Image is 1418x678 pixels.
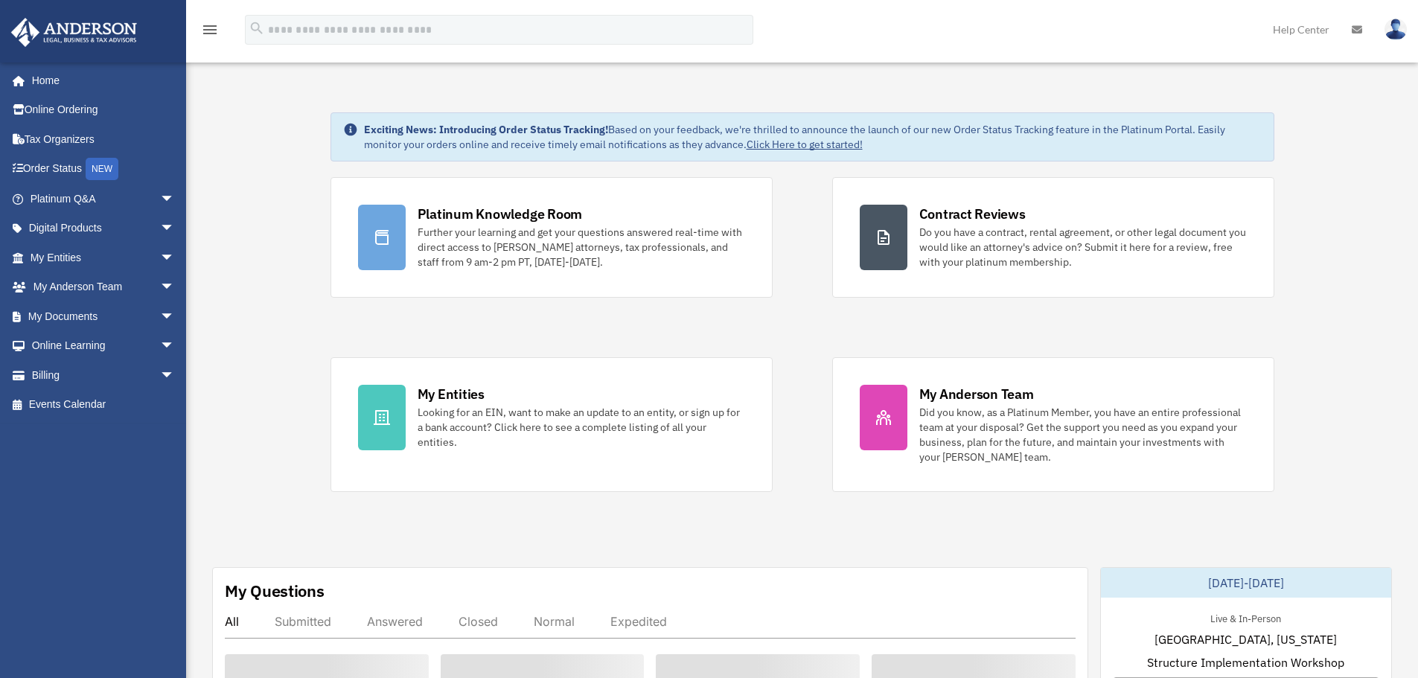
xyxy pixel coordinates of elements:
a: Home [10,65,190,95]
div: All [225,614,239,629]
div: Further your learning and get your questions answered real-time with direct access to [PERSON_NAM... [418,225,745,269]
span: arrow_drop_down [160,214,190,244]
div: Based on your feedback, we're thrilled to announce the launch of our new Order Status Tracking fe... [364,122,1262,152]
span: arrow_drop_down [160,331,190,362]
div: My Questions [225,580,325,602]
a: menu [201,26,219,39]
div: My Entities [418,385,485,403]
a: Online Ordering [10,95,197,125]
a: My Anderson Team Did you know, as a Platinum Member, you have an entire professional team at your... [832,357,1274,492]
strong: Exciting News: Introducing Order Status Tracking! [364,123,608,136]
a: Digital Productsarrow_drop_down [10,214,197,243]
a: My Anderson Teamarrow_drop_down [10,272,197,302]
div: NEW [86,158,118,180]
span: arrow_drop_down [160,243,190,273]
div: [DATE]-[DATE] [1101,568,1391,598]
div: Normal [534,614,575,629]
img: Anderson Advisors Platinum Portal [7,18,141,47]
span: arrow_drop_down [160,184,190,214]
a: Contract Reviews Do you have a contract, rental agreement, or other legal document you would like... [832,177,1274,298]
a: Click Here to get started! [747,138,863,151]
div: Contract Reviews [919,205,1026,223]
a: Order StatusNEW [10,154,197,185]
div: Live & In-Person [1198,610,1293,625]
a: My Entities Looking for an EIN, want to make an update to an entity, or sign up for a bank accoun... [330,357,773,492]
div: My Anderson Team [919,385,1034,403]
a: Platinum Q&Aarrow_drop_down [10,184,197,214]
span: Structure Implementation Workshop [1147,653,1344,671]
a: Tax Organizers [10,124,197,154]
a: My Entitiesarrow_drop_down [10,243,197,272]
div: Closed [459,614,498,629]
span: arrow_drop_down [160,301,190,332]
div: Submitted [275,614,331,629]
a: Billingarrow_drop_down [10,360,197,390]
span: arrow_drop_down [160,360,190,391]
img: User Pic [1385,19,1407,40]
a: Events Calendar [10,390,197,420]
div: Did you know, as a Platinum Member, you have an entire professional team at your disposal? Get th... [919,405,1247,464]
span: arrow_drop_down [160,272,190,303]
a: Online Learningarrow_drop_down [10,331,197,361]
a: My Documentsarrow_drop_down [10,301,197,331]
span: [GEOGRAPHIC_DATA], [US_STATE] [1154,630,1337,648]
div: Do you have a contract, rental agreement, or other legal document you would like an attorney's ad... [919,225,1247,269]
i: menu [201,21,219,39]
a: Platinum Knowledge Room Further your learning and get your questions answered real-time with dire... [330,177,773,298]
div: Answered [367,614,423,629]
i: search [249,20,265,36]
div: Looking for an EIN, want to make an update to an entity, or sign up for a bank account? Click her... [418,405,745,450]
div: Expedited [610,614,667,629]
div: Platinum Knowledge Room [418,205,583,223]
